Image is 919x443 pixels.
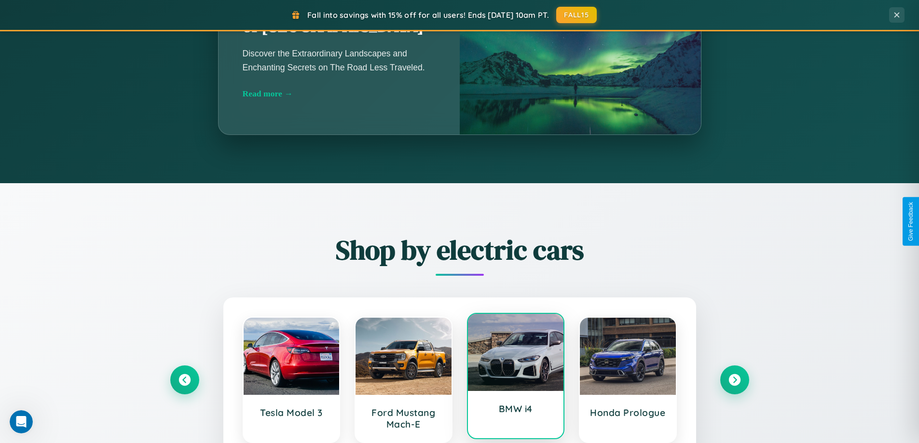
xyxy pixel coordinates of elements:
span: Fall into savings with 15% off for all users! Ends [DATE] 10am PT. [307,10,549,20]
h3: BMW i4 [478,403,554,415]
iframe: Intercom live chat [10,410,33,433]
button: FALL15 [556,7,597,23]
div: Read more → [243,89,436,99]
p: Discover the Extraordinary Landscapes and Enchanting Secrets on The Road Less Traveled. [243,47,436,74]
h2: Shop by electric cars [170,231,749,268]
h3: Honda Prologue [590,407,666,418]
div: Give Feedback [907,202,914,241]
h3: Tesla Model 3 [253,407,330,418]
h3: Ford Mustang Mach-E [365,407,442,430]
